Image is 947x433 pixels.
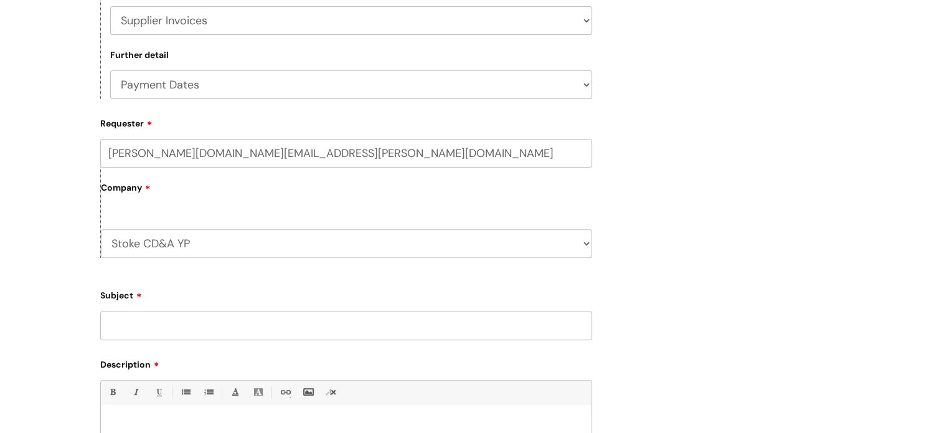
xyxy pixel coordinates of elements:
label: Company [101,178,592,206]
a: Remove formatting (Ctrl-\) [323,384,339,400]
a: Link [277,384,293,400]
label: Requester [100,114,592,129]
a: 1. Ordered List (Ctrl-Shift-8) [200,384,216,400]
a: Underline(Ctrl-U) [151,384,166,400]
a: • Unordered List (Ctrl-Shift-7) [177,384,193,400]
a: Bold (Ctrl-B) [105,384,120,400]
label: Description [100,355,592,370]
input: Email [100,139,592,168]
a: Back Color [250,384,266,400]
a: Italic (Ctrl-I) [128,384,143,400]
label: Subject [100,286,592,301]
a: Insert Image... [300,384,316,400]
a: Font Color [227,384,243,400]
label: Further detail [110,50,169,60]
